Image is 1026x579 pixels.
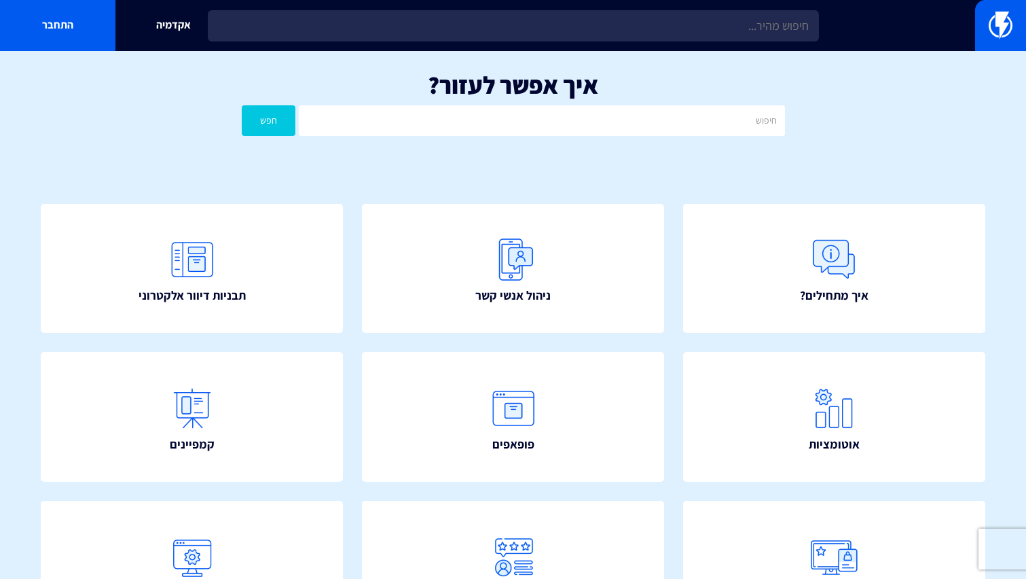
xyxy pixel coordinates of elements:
[492,436,534,453] span: פופאפים
[41,352,343,482] a: קמפיינים
[41,204,343,334] a: תבניות דיוור אלקטרוני
[475,287,551,304] span: ניהול אנשי קשר
[20,71,1006,99] h1: איך אפשר לעזור?
[683,204,985,334] a: איך מתחילים?
[242,105,296,136] button: חפש
[362,204,664,334] a: ניהול אנשי קשר
[208,10,819,41] input: חיפוש מהיר...
[809,436,860,453] span: אוטומציות
[362,352,664,482] a: פופאפים
[170,436,215,453] span: קמפיינים
[139,287,246,304] span: תבניות דיוור אלקטרוני
[299,105,784,136] input: חיפוש
[683,352,985,482] a: אוטומציות
[800,287,868,304] span: איך מתחילים?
